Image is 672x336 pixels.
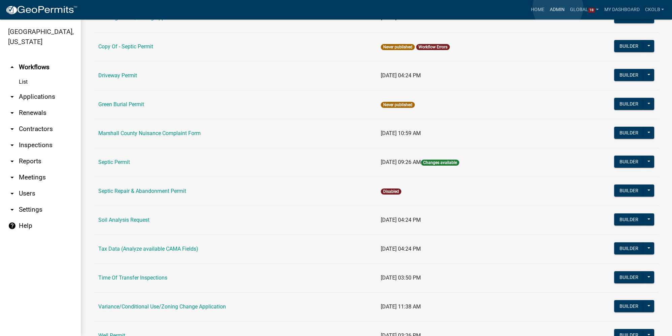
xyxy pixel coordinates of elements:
[98,43,153,50] a: Copy Of - Septic Permit
[614,300,644,312] button: Builder
[614,98,644,110] button: Builder
[8,173,16,181] i: arrow_drop_down
[381,130,421,136] span: [DATE] 10:59 AM
[8,222,16,230] i: help
[8,206,16,214] i: arrow_drop_down
[614,11,644,23] button: Builder
[381,275,421,281] span: [DATE] 03:50 PM
[614,271,644,283] button: Builder
[614,127,644,139] button: Builder
[642,3,667,16] a: ckolb
[614,213,644,225] button: Builder
[98,217,149,223] a: Soil Analysis Request
[98,246,198,252] a: Tax Data (Analyze available CAMA Fields)
[8,63,16,71] i: arrow_drop_up
[381,246,421,252] span: [DATE] 04:24 PM
[8,125,16,133] i: arrow_drop_down
[381,217,421,223] span: [DATE] 04:24 PM
[8,141,16,149] i: arrow_drop_down
[614,242,644,254] button: Builder
[98,72,137,79] a: Driveway Permit
[8,93,16,101] i: arrow_drop_down
[547,3,567,16] a: Admin
[98,303,226,310] a: Variance/Conditional Use/Zoning Change Application
[381,303,421,310] span: [DATE] 11:38 AM
[381,188,401,195] span: Disabled
[8,109,16,117] i: arrow_drop_down
[8,190,16,198] i: arrow_drop_down
[614,156,644,168] button: Builder
[567,3,602,16] a: Global18
[614,40,644,52] button: Builder
[528,3,547,16] a: Home
[601,3,642,16] a: My Dashboard
[588,8,595,13] span: 18
[381,159,421,165] span: [DATE] 09:26 AM
[98,188,186,194] a: Septic Repair & Abandonment Permit
[381,44,415,50] span: Never published
[381,72,421,79] span: [DATE] 04:24 PM
[98,275,167,281] a: Time Of Transfer Inspections
[98,130,201,136] a: Marshall County Nuisance Complaint Form
[98,159,130,165] a: Septic Permit
[421,160,459,166] span: Changes available
[614,184,644,197] button: Builder
[381,102,415,108] span: Never published
[98,101,144,108] a: Green Burial Permit
[8,157,16,165] i: arrow_drop_down
[614,69,644,81] button: Builder
[418,45,447,49] a: Workflow Errors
